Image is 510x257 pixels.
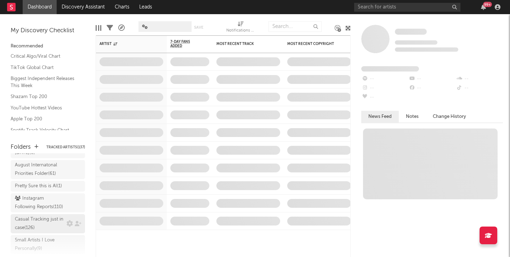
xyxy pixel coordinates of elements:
[11,143,31,152] div: Folders
[11,93,78,101] a: Shazam Top 200
[361,93,408,102] div: --
[11,115,78,123] a: Apple Top 200
[11,75,78,89] a: Biggest Independent Releases This Week
[226,18,255,38] div: Notifications (Artist)
[361,111,399,122] button: News Feed
[483,2,492,7] div: 99 +
[170,40,199,48] span: 7-Day Fans Added
[481,4,486,10] button: 99+
[361,66,419,72] span: Fans Added by Platform
[11,160,85,179] a: August Internatonal Priorities Folder(61)
[456,74,503,84] div: --
[395,29,427,35] span: Some Artist
[408,74,455,84] div: --
[11,64,78,72] a: TikTok Global Chart
[11,52,78,60] a: Critical Algo/Viral Chart
[118,18,125,38] div: A&R Pipeline
[11,126,78,134] a: Spotify Track Velocity Chart
[426,111,473,122] button: Change History
[11,104,78,112] a: YouTube Hottest Videos
[395,28,427,35] a: Some Artist
[15,194,65,211] div: Instagram Following Reports ( 110 )
[11,181,85,192] a: Pretty Sure this is AI(1)
[100,42,153,46] div: Artist
[395,47,458,52] span: 0 fans last week
[15,182,62,190] div: Pretty Sure this is AI ( 1 )
[96,18,101,38] div: Edit Columns
[11,214,85,233] a: Casual Tracking just in case(126)
[216,42,270,46] div: Most Recent Track
[15,215,65,232] div: Casual Tracking just in case ( 126 )
[361,84,408,93] div: --
[354,3,460,12] input: Search for artists
[46,145,85,149] button: Tracked Artists(137)
[399,111,426,122] button: Notes
[194,25,203,29] button: Save
[268,21,322,32] input: Search...
[226,27,255,35] div: Notifications (Artist)
[15,161,65,178] div: August Internatonal Priorities Folder ( 61 )
[11,193,85,212] a: Instagram Following Reports(110)
[107,18,113,38] div: Filters
[456,84,503,93] div: --
[11,235,85,254] a: Small Artists I Love Personally(9)
[408,84,455,93] div: --
[11,27,85,35] div: My Discovery Checklist
[11,42,85,51] div: Recommended
[287,42,340,46] div: Most Recent Copyright
[395,40,437,45] span: Tracking Since: [DATE]
[361,74,408,84] div: --
[15,236,65,253] div: Small Artists I Love Personally ( 9 )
